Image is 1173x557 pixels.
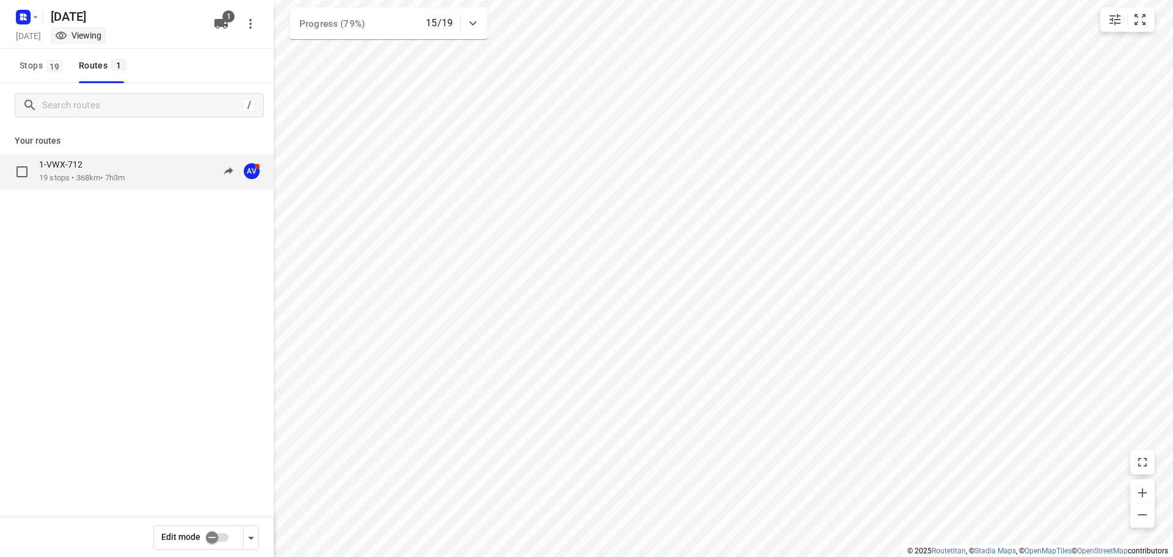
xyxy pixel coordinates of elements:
[1025,547,1072,555] a: OpenMapTiles
[216,159,241,183] button: Send to driver
[15,135,259,147] p: Your routes
[907,547,1168,555] li: © 2025 , © , © © contributors
[244,529,258,545] div: Driver app settings
[79,58,130,73] div: Routes
[111,59,126,71] span: 1
[243,98,256,112] div: /
[426,16,453,31] p: 15/19
[209,12,233,36] button: 1
[55,29,101,42] div: You are currently in view mode. To make any changes, go to edit project.
[39,159,90,170] p: 1-VWX-712
[299,18,365,29] span: Progress (79%)
[42,96,243,115] input: Search routes
[1077,547,1128,555] a: OpenStreetMap
[20,58,67,73] span: Stops
[10,160,34,184] span: Select
[222,10,235,23] span: 1
[974,547,1016,555] a: Stadia Maps
[1128,7,1152,32] button: Fit zoom
[290,7,488,39] div: Progress (79%)15/19
[932,547,966,555] a: Routetitan
[39,172,125,184] p: 19 stops • 368km • 7h3m
[161,532,200,542] span: Edit mode
[1100,7,1155,32] div: small contained button group
[46,60,63,72] span: 19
